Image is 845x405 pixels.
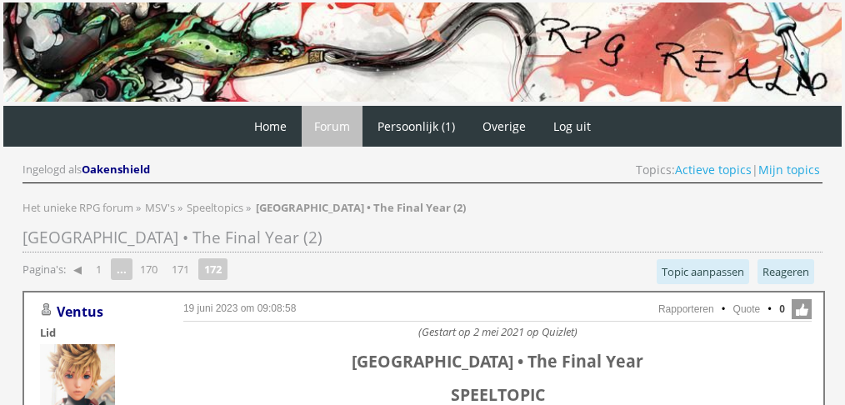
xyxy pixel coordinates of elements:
[22,200,133,215] span: Het unieke RPG forum
[22,162,152,177] div: Ingelogd als
[758,162,820,177] a: Mijn topics
[733,303,761,315] a: Quote
[145,200,175,215] span: MSV's
[658,303,714,315] a: Rapporteren
[183,302,296,314] a: 19 juni 2023 om 09:08:58
[242,106,299,147] a: Home
[177,200,182,215] span: »
[246,200,251,215] span: »
[22,262,66,277] span: Pagina's:
[187,200,246,215] a: Speeltopics
[165,257,196,281] a: 171
[657,259,749,284] a: Topic aanpassen
[57,302,103,321] a: Ventus
[3,2,842,102] img: RPG Realm - Banner
[40,303,53,317] img: Gebruiker is offline
[187,200,243,215] span: Speeltopics
[82,162,152,177] a: Oakenshield
[541,106,603,147] a: Log uit
[22,200,136,215] a: Het unieke RPG forum
[365,106,467,147] a: Persoonlijk (1)
[302,106,362,147] a: Forum
[198,258,227,280] strong: 172
[256,200,466,215] strong: [GEOGRAPHIC_DATA] • The Final Year (2)
[418,324,577,339] i: (Gestart op 2 mei 2021 op Quizlet)
[133,257,164,281] a: 170
[779,302,785,317] span: 0
[22,227,322,248] span: [GEOGRAPHIC_DATA] • The Final Year (2)
[111,258,132,280] span: ...
[67,257,88,281] a: ◀
[792,299,812,319] span: Like deze post
[757,259,814,284] a: Reageren
[136,200,141,215] span: »
[675,162,752,177] a: Actieve topics
[470,106,538,147] a: Overige
[145,200,177,215] a: MSV's
[40,325,157,340] div: Lid
[89,257,108,281] a: 1
[82,162,150,177] span: Oakenshield
[636,162,820,177] span: Topics: |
